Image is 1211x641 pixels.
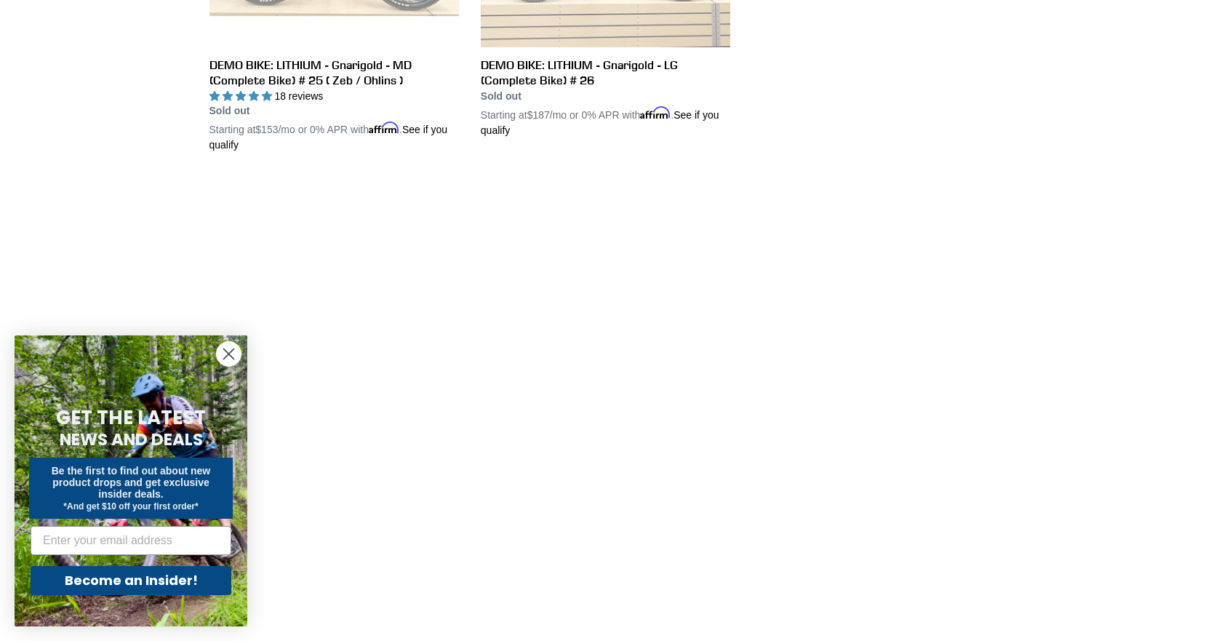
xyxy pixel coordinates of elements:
span: GET THE LATEST [56,405,206,431]
button: Close dialog [216,341,241,367]
iframe: YouTube video player [209,178,1002,624]
span: NEWS AND DEALS [60,428,203,451]
span: *And get $10 off your first order* [63,501,198,511]
button: Become an Insider! [31,566,231,595]
input: Enter your email address [31,526,231,555]
span: Be the first to find out about new product drops and get exclusive insider deals. [52,465,211,500]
